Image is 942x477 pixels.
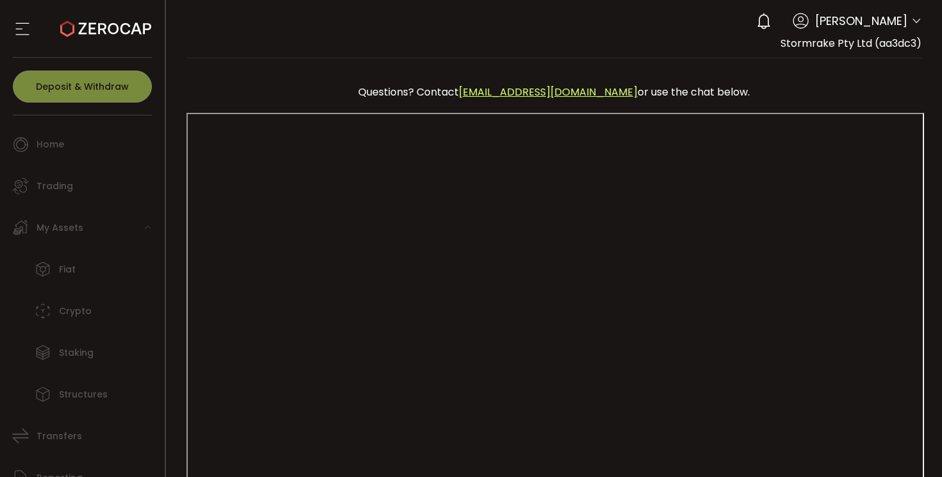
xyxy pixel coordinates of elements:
[59,385,108,404] span: Structures
[815,12,907,29] span: [PERSON_NAME]
[37,427,82,446] span: Transfers
[59,302,92,321] span: Crypto
[781,36,921,51] span: Stormrake Pty Ltd (aa3dc3)
[459,85,638,99] a: [EMAIL_ADDRESS][DOMAIN_NAME]
[59,344,94,362] span: Staking
[37,135,64,154] span: Home
[37,177,73,196] span: Trading
[13,71,152,103] button: Deposit & Withdraw
[36,82,129,91] span: Deposit & Withdraw
[59,260,76,279] span: Fiat
[193,78,916,106] div: Questions? Contact or use the chat below.
[37,219,83,237] span: My Assets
